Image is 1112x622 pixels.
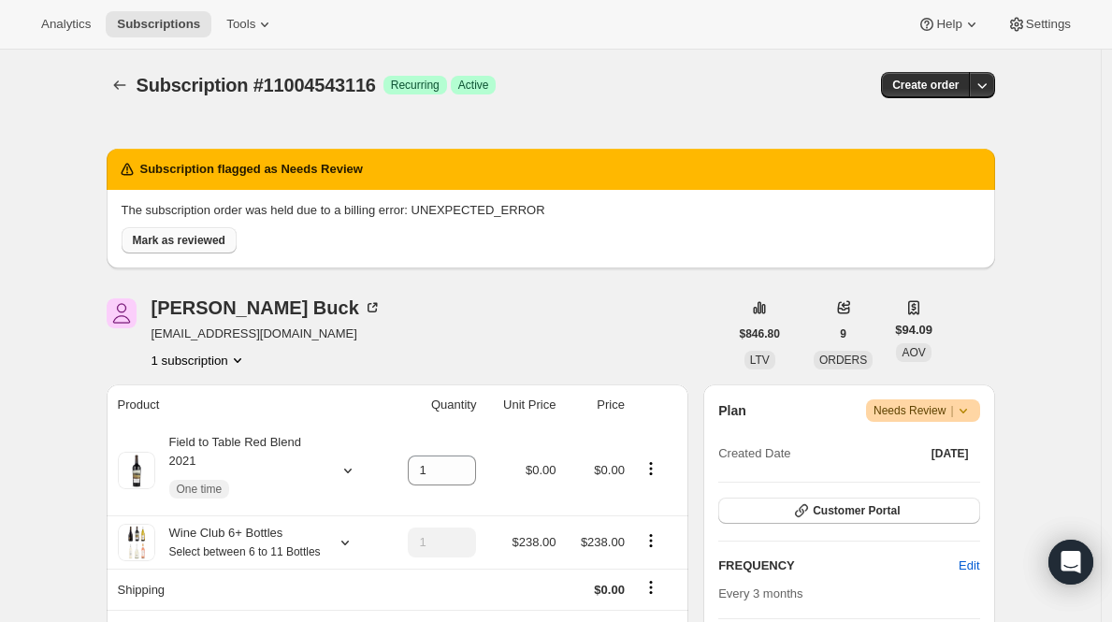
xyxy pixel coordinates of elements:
[122,201,980,220] p: The subscription order was held due to a billing error: UNEXPECTED_ERROR
[947,551,990,581] button: Edit
[391,78,440,93] span: Recurring
[152,351,247,369] button: Product actions
[140,160,363,179] h2: Subscription flagged as Needs Review
[906,11,991,37] button: Help
[895,321,932,340] span: $94.09
[718,498,979,524] button: Customer Portal
[636,530,666,551] button: Product actions
[959,557,979,575] span: Edit
[526,463,556,477] span: $0.00
[30,11,102,37] button: Analytics
[41,17,91,32] span: Analytics
[107,569,383,610] th: Shipping
[729,321,791,347] button: $846.80
[177,482,223,497] span: One time
[1048,540,1093,585] div: Open Intercom Messenger
[169,545,321,558] small: Select between 6 to 11 Bottles
[226,17,255,32] span: Tools
[740,326,780,341] span: $846.80
[996,11,1082,37] button: Settings
[718,444,790,463] span: Created Date
[133,233,225,248] span: Mark as reviewed
[1026,17,1071,32] span: Settings
[107,72,133,98] button: Subscriptions
[561,384,629,426] th: Price
[107,384,383,426] th: Product
[829,321,858,347] button: 9
[920,441,980,467] button: [DATE]
[137,75,376,95] span: Subscription #11004543116
[750,354,770,367] span: LTV
[122,227,237,253] button: Mark as reviewed
[636,577,666,598] button: Shipping actions
[106,11,211,37] button: Subscriptions
[840,326,846,341] span: 9
[931,446,969,461] span: [DATE]
[718,557,959,575] h2: FREQUENCY
[458,78,489,93] span: Active
[718,586,802,600] span: Every 3 months
[636,458,666,479] button: Product actions
[215,11,285,37] button: Tools
[936,17,961,32] span: Help
[155,433,324,508] div: Field to Table Red Blend 2021
[881,72,970,98] button: Create order
[718,401,746,420] h2: Plan
[581,535,625,549] span: $238.00
[117,17,200,32] span: Subscriptions
[813,503,900,518] span: Customer Portal
[902,346,925,359] span: AOV
[152,325,382,343] span: [EMAIL_ADDRESS][DOMAIN_NAME]
[950,403,953,418] span: |
[594,583,625,597] span: $0.00
[874,401,973,420] span: Needs Review
[383,384,483,426] th: Quantity
[107,298,137,328] span: Kari Buck
[512,535,556,549] span: $238.00
[819,354,867,367] span: ORDERS
[892,78,959,93] span: Create order
[482,384,561,426] th: Unit Price
[155,524,321,561] div: Wine Club 6+ Bottles
[152,298,382,317] div: [PERSON_NAME] Buck
[594,463,625,477] span: $0.00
